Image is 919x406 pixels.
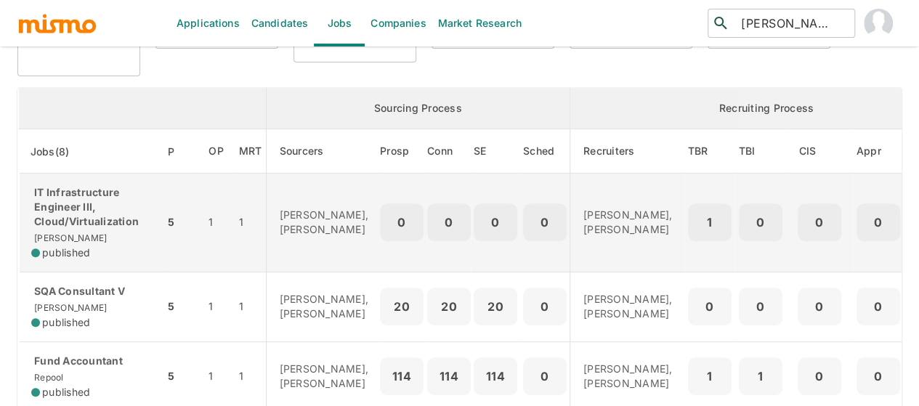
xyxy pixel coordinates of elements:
p: SQA Consultant V [31,284,153,299]
p: 0 [386,212,418,232]
p: [PERSON_NAME], [PERSON_NAME] [280,292,369,321]
p: 1 [694,366,726,386]
td: 1 [235,272,266,341]
p: 0 [694,296,726,317]
p: 0 [862,296,894,317]
p: IT Infrastructure Engineer III, Cloud/Virtualization [31,185,153,229]
p: 1 [694,212,726,232]
th: Connections [427,129,471,174]
p: 114 [433,366,465,386]
p: 20 [433,296,465,317]
p: 0 [803,366,835,386]
p: 0 [745,212,777,232]
th: Priority [164,129,197,174]
span: P [168,143,193,161]
span: published [42,245,90,260]
p: [PERSON_NAME], [PERSON_NAME] [583,208,673,237]
span: [PERSON_NAME] [31,302,107,313]
p: [PERSON_NAME], [PERSON_NAME] [280,208,369,237]
p: 20 [479,296,511,317]
p: [PERSON_NAME], [PERSON_NAME] [280,362,369,391]
p: 0 [529,366,561,386]
th: Open Positions [197,129,235,174]
p: 20 [386,296,418,317]
th: Client Interview Scheduled [786,129,853,174]
p: 0 [745,296,777,317]
td: 1 [235,174,266,272]
th: Recruiters [570,129,684,174]
p: 114 [386,366,418,386]
p: 0 [803,296,835,317]
span: Repool [31,372,64,383]
p: 0 [529,296,561,317]
p: 0 [803,212,835,232]
span: published [42,385,90,399]
p: 0 [479,212,511,232]
p: 0 [529,212,561,232]
th: Approved [853,129,904,174]
img: logo [17,12,97,34]
p: 1 [745,366,777,386]
span: [PERSON_NAME] [31,232,107,243]
td: 1 [197,272,235,341]
input: Candidate search [735,13,849,33]
td: 1 [197,174,235,272]
th: To Be Interviewed [735,129,786,174]
th: Sent Emails [471,129,520,174]
img: Maia Reyes [864,9,893,38]
th: Market Research Total [235,129,266,174]
th: To Be Reviewed [684,129,735,174]
p: 114 [479,366,511,386]
p: [PERSON_NAME], [PERSON_NAME] [583,362,673,391]
span: published [42,315,90,330]
span: Jobs(8) [31,143,89,161]
p: 0 [433,212,465,232]
th: Sourcing Process [266,88,570,129]
th: Sourcers [266,129,380,174]
p: Fund Accountant [31,354,153,368]
th: Prospects [380,129,427,174]
p: [PERSON_NAME], [PERSON_NAME] [583,292,673,321]
th: Sched [520,129,570,174]
td: 5 [164,174,197,272]
p: 0 [862,366,894,386]
p: 0 [862,212,894,232]
td: 5 [164,272,197,341]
